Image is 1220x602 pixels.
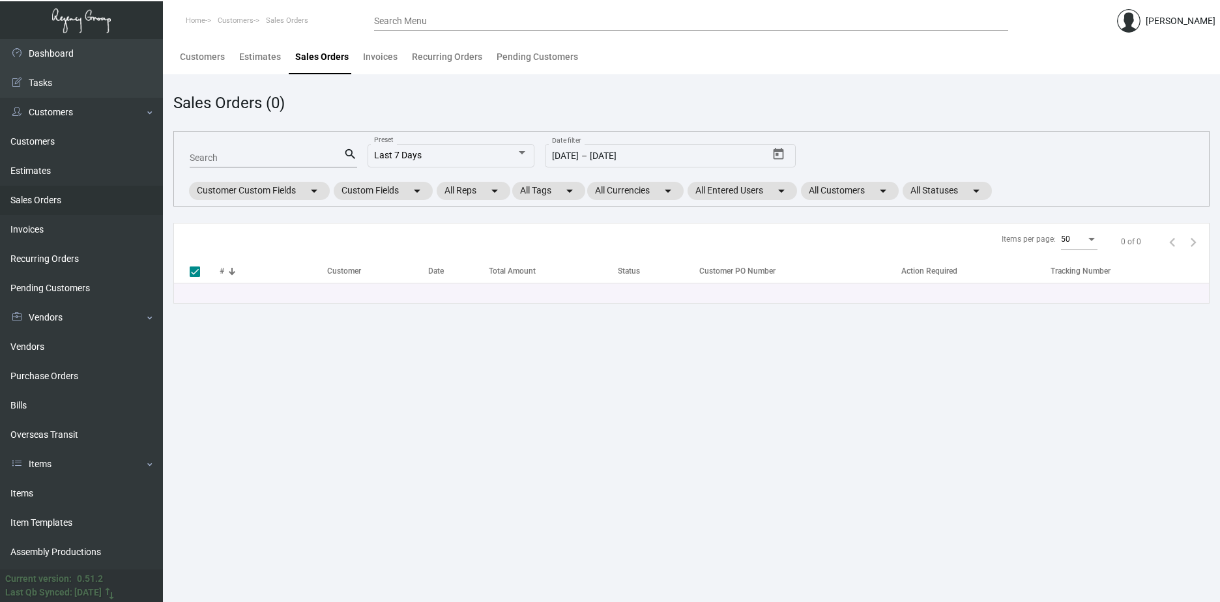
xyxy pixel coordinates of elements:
[618,265,640,277] div: Status
[968,183,984,199] mat-icon: arrow_drop_down
[343,147,357,162] mat-icon: search
[590,151,695,162] input: End date
[266,16,308,25] span: Sales Orders
[581,151,587,162] span: –
[587,182,684,200] mat-chip: All Currencies
[688,182,797,200] mat-chip: All Entered Users
[218,16,254,25] span: Customers
[180,50,225,64] div: Customers
[801,182,899,200] mat-chip: All Customers
[1162,231,1183,252] button: Previous page
[186,16,205,25] span: Home
[1061,235,1097,244] mat-select: Items per page:
[220,265,224,277] div: #
[1146,14,1215,28] div: [PERSON_NAME]
[1002,233,1056,245] div: Items per page:
[1051,265,1209,277] div: Tracking Number
[428,265,489,277] div: Date
[512,182,585,200] mat-chip: All Tags
[901,265,1051,277] div: Action Required
[774,183,789,199] mat-icon: arrow_drop_down
[409,183,425,199] mat-icon: arrow_drop_down
[552,151,579,162] input: Start date
[487,183,502,199] mat-icon: arrow_drop_down
[374,150,422,160] span: Last 7 Days
[618,265,693,277] div: Status
[306,183,322,199] mat-icon: arrow_drop_down
[875,183,891,199] mat-icon: arrow_drop_down
[660,183,676,199] mat-icon: arrow_drop_down
[768,144,789,165] button: Open calendar
[239,50,281,64] div: Estimates
[489,265,618,277] div: Total Amount
[903,182,992,200] mat-chip: All Statuses
[5,572,72,586] div: Current version:
[327,265,428,277] div: Customer
[497,50,578,64] div: Pending Customers
[363,50,398,64] div: Invoices
[77,572,103,586] div: 0.51.2
[173,91,285,115] div: Sales Orders (0)
[1121,236,1141,248] div: 0 of 0
[699,265,901,277] div: Customer PO Number
[327,265,361,277] div: Customer
[699,265,776,277] div: Customer PO Number
[437,182,510,200] mat-chip: All Reps
[562,183,577,199] mat-icon: arrow_drop_down
[1183,231,1204,252] button: Next page
[189,182,330,200] mat-chip: Customer Custom Fields
[489,265,536,277] div: Total Amount
[1051,265,1111,277] div: Tracking Number
[1117,9,1140,33] img: admin@bootstrapmaster.com
[220,265,327,277] div: #
[334,182,433,200] mat-chip: Custom Fields
[5,586,102,599] div: Last Qb Synced: [DATE]
[295,50,349,64] div: Sales Orders
[428,265,444,277] div: Date
[1061,235,1070,244] span: 50
[901,265,957,277] div: Action Required
[412,50,482,64] div: Recurring Orders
